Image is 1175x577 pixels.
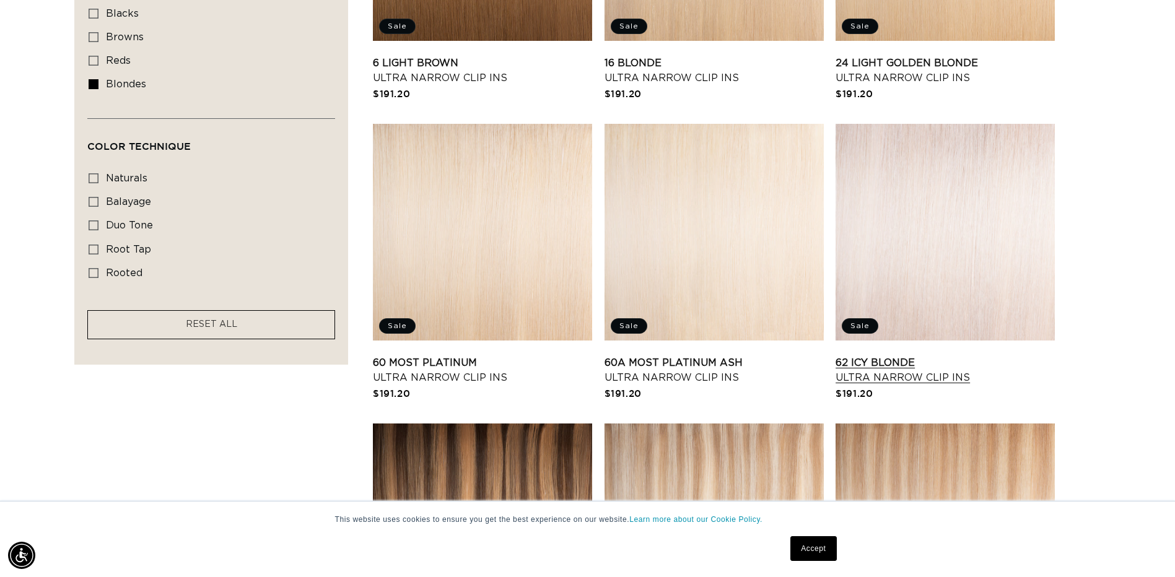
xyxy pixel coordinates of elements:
[186,320,237,329] span: RESET ALL
[106,220,153,230] span: duo tone
[106,56,131,66] span: reds
[87,119,335,163] summary: Color Technique (0 selected)
[186,317,237,332] a: RESET ALL
[790,536,836,561] a: Accept
[373,56,592,85] a: 6 Light Brown Ultra Narrow Clip Ins
[629,515,762,524] a: Learn more about our Cookie Policy.
[605,56,824,85] a: 16 Blonde Ultra Narrow Clip Ins
[1113,518,1175,577] iframe: Chat Widget
[373,355,592,385] a: 60 Most Platinum Ultra Narrow Clip Ins
[106,197,151,207] span: balayage
[106,9,139,19] span: blacks
[335,514,841,525] p: This website uses cookies to ensure you get the best experience on our website.
[106,79,146,89] span: blondes
[106,245,151,254] span: root tap
[836,56,1055,85] a: 24 Light Golden Blonde Ultra Narrow Clip Ins
[106,268,142,278] span: rooted
[8,542,35,569] div: Accessibility Menu
[87,141,191,152] span: Color Technique
[106,173,147,183] span: naturals
[836,355,1055,385] a: 62 Icy Blonde Ultra Narrow Clip Ins
[605,355,824,385] a: 60A Most Platinum Ash Ultra Narrow Clip Ins
[106,32,144,42] span: browns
